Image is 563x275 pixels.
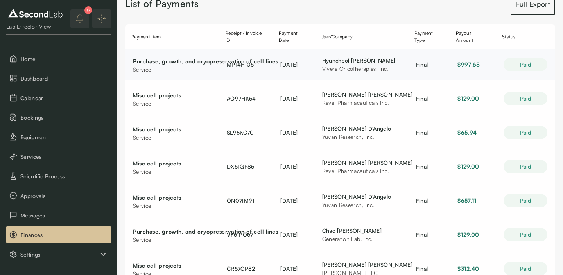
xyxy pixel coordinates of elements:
div: Revel Pharmaceuticals Inc. [322,99,400,107]
span: $129.00 [457,231,479,238]
div: [PERSON_NAME] [PERSON_NAME] [322,158,400,167]
span: Final [416,129,428,136]
span: [DATE] [280,163,298,170]
span: Approvals [20,192,108,200]
span: MP14HI05 [227,61,254,68]
th: Payout Amount [450,27,496,46]
div: Misc cell projects [133,261,211,270]
button: Finances [6,226,111,243]
span: VY51PO67 [227,231,253,238]
span: [DATE] [280,61,298,68]
span: [DATE] [280,95,298,102]
div: service [133,167,211,176]
th: Payment Item [125,27,219,46]
div: Purchase, growth, and cryopreservation of cell lines [133,57,211,65]
span: $129.00 [457,163,479,170]
span: Equipment [20,133,108,141]
span: Home [20,55,108,63]
div: Lab Director View [6,23,65,31]
div: Chao [PERSON_NAME] [322,226,400,235]
img: logo [6,7,65,20]
div: Misc cell projects [133,159,211,167]
span: ON07IM91 [227,197,255,204]
div: [PERSON_NAME] D'Angelo [322,124,400,133]
span: SL95KC70 [227,129,254,136]
div: service [133,65,211,74]
button: Settings [6,246,111,262]
div: Hyuncheol [PERSON_NAME] [322,56,400,65]
button: notifications [70,9,89,28]
span: Final [416,197,428,204]
button: Services [6,148,111,165]
a: Bookings [6,109,111,126]
div: Paid [504,92,547,105]
span: Dashboard [20,74,108,83]
div: Purchase, growth, and cryopreservation of cell lines [133,227,211,235]
span: Finances [20,231,108,239]
div: Paid [504,228,547,241]
span: Services [20,153,108,161]
span: [DATE] [280,197,298,204]
div: service [133,133,211,142]
div: service [133,99,211,108]
th: Receipt / Invoice ID [219,27,273,46]
div: Revel Pharmaceuticals Inc. [322,167,400,175]
span: Final [416,61,428,68]
a: Approvals [6,187,111,204]
span: $997.68 [457,61,480,68]
span: Calendar [20,94,108,102]
button: Dashboard [6,70,111,86]
div: 17 [84,6,92,14]
div: Misc cell projects [133,193,211,201]
button: Equipment [6,129,111,145]
div: Paid [504,126,547,139]
button: Home [6,50,111,67]
span: [DATE] [280,265,298,272]
span: [DATE] [280,231,298,238]
div: [PERSON_NAME] D'Angelo [322,192,400,201]
th: Payment Date [273,27,314,46]
span: Settings [20,250,99,259]
button: Calendar [6,90,111,106]
button: Messages [6,207,111,223]
span: $129.00 [457,95,479,102]
span: CR57CP82 [227,265,255,272]
span: Final [416,95,428,102]
span: $65.94 [457,129,477,136]
div: Generation Lab, inc. [322,235,400,243]
span: $657.11 [457,197,477,204]
div: Vivere Oncotherapies, Inc. [322,65,400,73]
th: User/Company [314,27,408,46]
div: [PERSON_NAME] [PERSON_NAME] [322,90,400,99]
button: Scientific Process [6,168,111,184]
div: Misc cell projects [133,125,211,133]
div: Yuvan Research, Inc. [322,201,400,209]
div: service [133,201,211,210]
div: Yuvan Research, Inc. [322,133,400,141]
div: Paid [504,58,547,71]
div: Settings sub items [6,246,111,262]
div: Misc cell projects [133,91,211,99]
th: Payment Type [408,27,450,46]
span: Final [416,265,428,272]
div: Paid [504,160,547,173]
button: Expand/Collapse sidebar [92,9,111,28]
span: [DATE] [280,129,298,136]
